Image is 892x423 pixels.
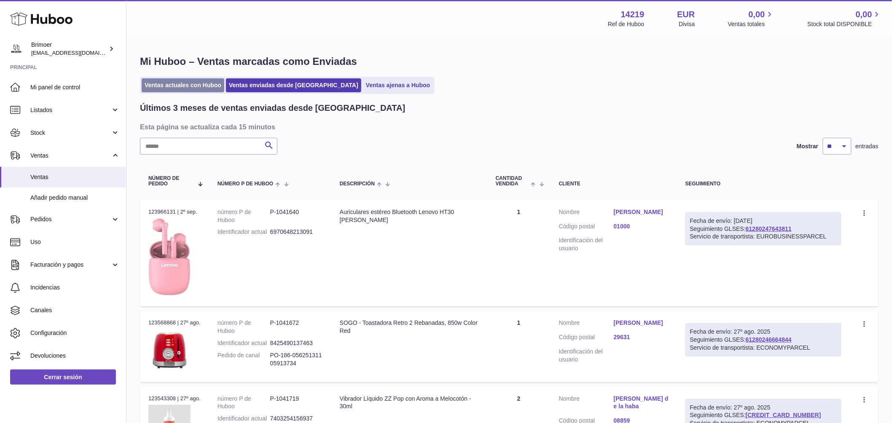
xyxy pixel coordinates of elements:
[226,78,361,92] a: Ventas enviadas desde [GEOGRAPHIC_DATA]
[148,319,201,327] div: 123568868 | 27º ago.
[808,20,882,28] span: Stock total DISPONIBLE
[685,181,841,187] div: Seguimiento
[340,395,479,411] div: Vibrador Líquido ZZ Pop con Aroma a Melocotón - 30ml
[218,208,270,224] dt: número P de Huboo
[148,208,201,216] div: 123966131 | 2º sep.
[140,102,405,114] h2: Últimos 3 meses de ventas enviadas desde [GEOGRAPHIC_DATA]
[690,233,837,241] div: Servicio de transportista: EUROBUSINESSPARCEL
[614,395,669,411] a: [PERSON_NAME] de la haba
[690,328,837,336] div: Fecha de envío: 27º ago. 2025
[608,20,644,28] div: Ref de Huboo
[340,208,479,224] div: Auriculares estéreo Bluetooth Lenovo HT30 [PERSON_NAME]
[614,333,669,341] a: 29631
[270,319,323,335] dd: P-1041672
[621,9,645,20] strong: 14219
[30,284,120,292] span: Incidencias
[31,49,124,56] span: [EMAIL_ADDRESS][DOMAIN_NAME]
[685,212,841,246] div: Seguimiento GLSES:
[270,228,323,236] dd: 6970648213091
[685,323,841,356] div: Seguimiento GLSES:
[218,351,270,367] dt: Pedido de canal
[30,238,120,246] span: Uso
[728,9,775,28] a: 0,00 Ventas totales
[218,181,273,187] span: número P de Huboo
[140,55,879,68] h1: Mi Huboo – Ventas marcadas como Enviadas
[614,319,669,327] a: [PERSON_NAME]
[559,395,614,413] dt: Nombre
[677,9,695,20] strong: EUR
[749,9,765,20] span: 0,00
[218,228,270,236] dt: Identificador actual
[31,41,107,57] div: Brimoer
[148,176,193,187] span: Número de pedido
[270,339,323,347] dd: 8425490137463
[559,181,669,187] div: Cliente
[30,173,120,181] span: Ventas
[559,348,614,364] dt: Identificación del usuario
[496,176,529,187] span: Cantidad vendida
[148,218,191,296] img: 142191744791844.jpg
[270,395,323,411] dd: P-1041719
[614,222,669,230] a: 01000
[856,9,872,20] span: 0,00
[148,329,191,372] img: 142191744792456.jpg
[30,83,120,91] span: Mi panel de control
[30,106,111,114] span: Listados
[218,339,270,347] dt: Identificador actual
[30,329,120,337] span: Configuración
[559,333,614,343] dt: Código postal
[487,200,551,306] td: 1
[340,181,375,187] span: Descripción
[679,20,695,28] div: Divisa
[340,319,479,335] div: SOGO - Toastadora Retro 2 Rebanadas, 850w Color Red
[30,194,120,202] span: Añadir pedido manual
[746,336,792,343] a: 61280246664844
[856,142,879,150] span: entradas
[559,319,614,329] dt: Nombre
[10,369,116,385] a: Cerrar sesión
[30,215,111,223] span: Pedidos
[270,208,323,224] dd: P-1041640
[487,311,551,382] td: 1
[559,222,614,233] dt: Código postal
[728,20,775,28] span: Ventas totales
[690,404,837,412] div: Fecha de envío: 27º ago. 2025
[10,43,23,55] img: oroses@renuevo.es
[30,152,111,160] span: Ventas
[30,306,120,314] span: Canales
[559,236,614,252] dt: Identificación del usuario
[797,142,818,150] label: Mostrar
[746,412,821,418] a: [CREDIT_CARD_NUMBER]
[218,395,270,411] dt: número P de Huboo
[270,415,323,423] dd: 7403254156937
[614,208,669,216] a: [PERSON_NAME]
[30,352,120,360] span: Devoluciones
[363,78,433,92] a: Ventas ajenas a Huboo
[559,208,614,218] dt: Nombre
[270,351,323,367] dd: PO-186-05625131105913734
[142,78,224,92] a: Ventas actuales con Huboo
[30,129,111,137] span: Stock
[218,415,270,423] dt: Identificador actual
[218,319,270,335] dt: número P de Huboo
[690,344,837,352] div: Servicio de transportista: ECONOMYPARCEL
[746,225,792,232] a: 61280247643811
[140,122,876,131] h3: Esta página se actualiza cada 15 minutos
[690,217,837,225] div: Fecha de envío: [DATE]
[30,261,111,269] span: Facturación y pagos
[148,395,201,402] div: 123543308 | 27º ago.
[808,9,882,28] a: 0,00 Stock total DISPONIBLE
